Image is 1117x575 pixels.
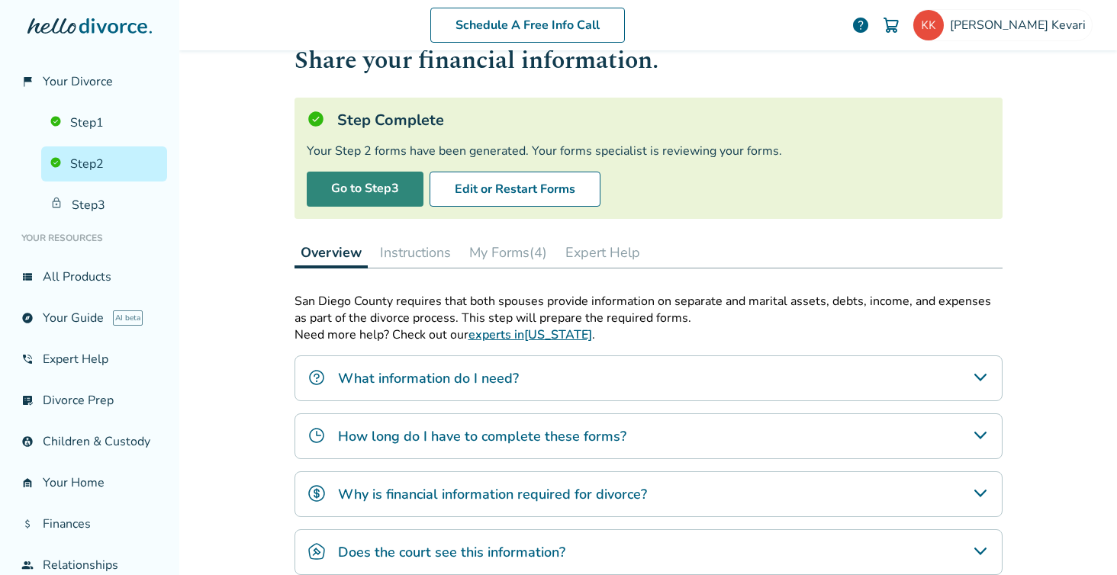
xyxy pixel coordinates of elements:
button: Overview [295,237,368,268]
img: What information do I need? [307,368,326,387]
div: How long do I have to complete these forms? [295,413,1003,459]
h4: Does the court see this information? [338,542,565,562]
button: Expert Help [559,237,646,268]
a: experts in[US_STATE] [468,326,592,343]
h4: Why is financial information required for divorce? [338,484,647,504]
a: account_childChildren & Custody [12,424,167,459]
h1: Share your financial information. [295,42,1003,79]
h4: How long do I have to complete these forms? [338,426,626,446]
button: Edit or Restart Forms [430,172,600,207]
a: attach_moneyFinances [12,506,167,541]
span: phone_in_talk [21,353,34,365]
img: How long do I have to complete these forms? [307,426,326,445]
span: garage_home [21,477,34,489]
a: garage_homeYour Home [12,465,167,500]
button: Instructions [374,237,457,268]
a: list_alt_checkDivorce Prep [12,383,167,418]
a: exploreYour GuideAI beta [12,300,167,336]
span: [PERSON_NAME] Kevari [950,17,1092,34]
iframe: Chat Widget [1041,502,1117,575]
h4: What information do I need? [338,368,519,388]
img: Why is financial information required for divorce? [307,484,326,503]
a: Step1 [41,105,167,140]
span: list_alt_check [21,394,34,406]
div: What information do I need? [295,355,1003,401]
span: flag_2 [21,75,34,88]
span: attach_money [21,518,34,530]
span: Your Divorce [43,73,113,90]
button: My Forms(4) [463,237,553,268]
div: Why is financial information required for divorce? [295,471,1003,517]
a: Schedule A Free Info Call [430,8,625,43]
p: San Diego County requires that both spouses provide information on separate and marital assets, d... [295,293,1003,326]
img: Cart [882,16,900,34]
span: group [21,559,34,571]
a: help [851,16,870,34]
span: explore [21,312,34,324]
p: Need more help? Check out our . [295,326,1003,343]
div: Your Step 2 forms have been generated. Your forms specialist is reviewing your forms. [307,143,990,159]
h5: Step Complete [337,110,444,130]
li: Your Resources [12,223,167,253]
span: view_list [21,271,34,283]
a: Step2 [41,146,167,181]
img: kaitlyn.kevari@gmail.com [913,10,944,40]
a: phone_in_talkExpert Help [12,342,167,377]
span: AI beta [113,310,143,326]
img: Does the court see this information? [307,542,326,561]
a: Go to Step3 [307,172,423,207]
a: flag_2Your Divorce [12,64,167,99]
a: Step3 [41,188,167,223]
span: account_child [21,435,34,448]
div: Does the court see this information? [295,529,1003,575]
a: view_listAll Products [12,259,167,294]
